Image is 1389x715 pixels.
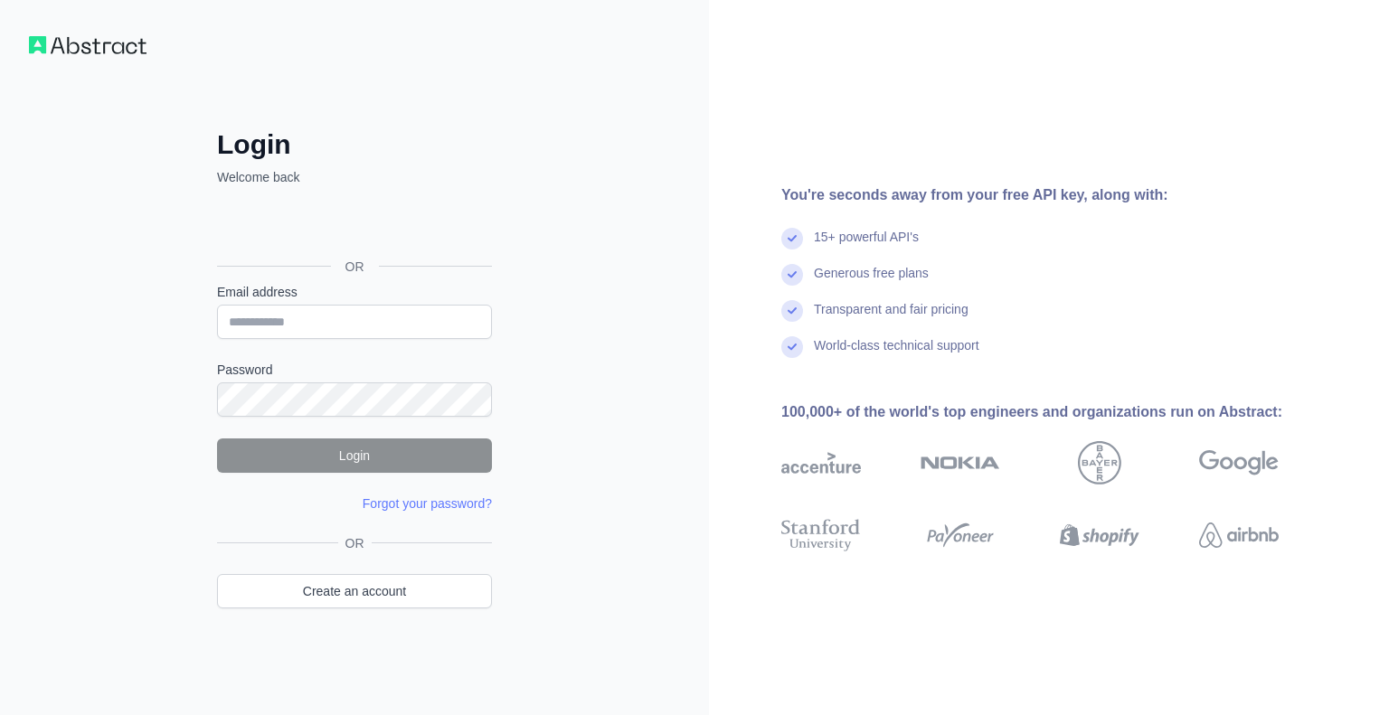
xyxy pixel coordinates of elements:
a: Forgot your password? [363,496,492,511]
img: shopify [1060,515,1139,555]
div: Transparent and fair pricing [814,300,969,336]
iframe: Sign in with Google Button [208,206,497,246]
img: nokia [921,441,1000,485]
img: check mark [781,336,803,358]
img: bayer [1078,441,1121,485]
img: check mark [781,300,803,322]
div: Generous free plans [814,264,929,300]
img: stanford university [781,515,861,555]
div: 100,000+ of the world's top engineers and organizations run on Abstract: [781,401,1337,423]
a: Create an account [217,574,492,608]
label: Email address [217,283,492,301]
span: OR [338,534,372,552]
img: payoneer [921,515,1000,555]
img: check mark [781,264,803,286]
button: Login [217,438,492,473]
div: World-class technical support [814,336,979,372]
img: check mark [781,228,803,249]
img: google [1199,441,1279,485]
img: Workflow [29,36,146,54]
h2: Login [217,128,492,161]
img: airbnb [1199,515,1279,555]
span: OR [331,258,379,276]
label: Password [217,361,492,379]
div: You're seconds away from your free API key, along with: [781,184,1337,206]
p: Welcome back [217,168,492,186]
div: 15+ powerful API's [814,228,919,264]
img: accenture [781,441,861,485]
